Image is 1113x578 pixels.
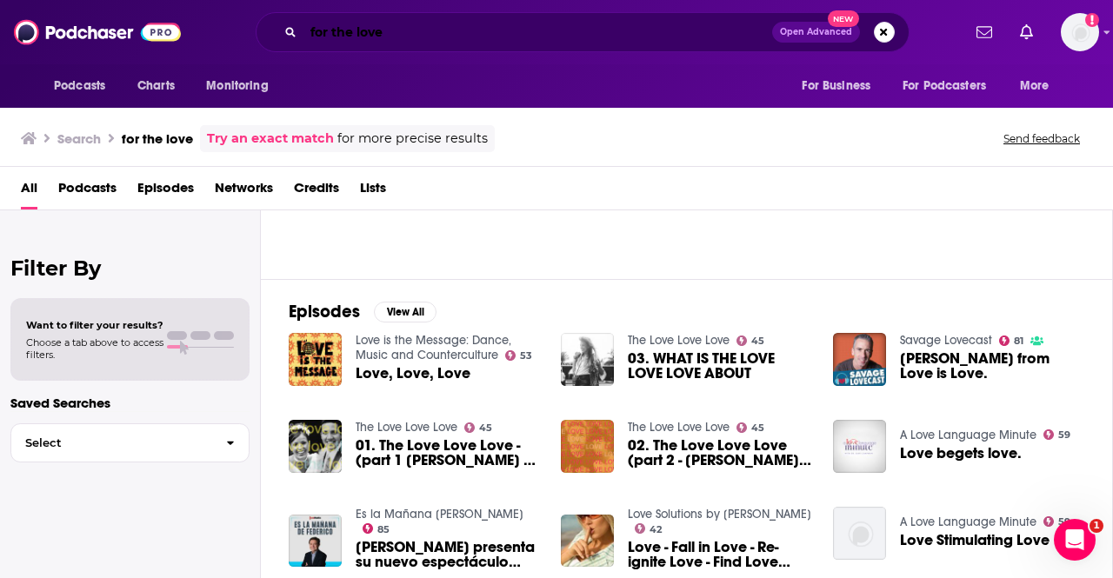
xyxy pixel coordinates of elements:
[802,74,870,98] span: For Business
[1061,13,1099,51] button: Show profile menu
[635,523,663,534] a: 42
[970,17,999,47] a: Show notifications dropdown
[10,256,250,281] h2: Filter By
[1085,13,1099,27] svg: Add a profile image
[337,129,488,149] span: for more precise results
[194,70,290,103] button: open menu
[256,12,910,52] div: Search podcasts, credits, & more...
[1061,13,1099,51] span: Logged in as gabrielle.gantz
[126,70,185,103] a: Charts
[751,424,764,432] span: 45
[1043,429,1071,440] a: 59
[900,333,992,348] a: Savage Lovecast
[356,420,457,435] a: The Love Love Love
[11,437,212,448] span: Select
[137,74,175,98] span: Charts
[1090,519,1103,533] span: 1
[289,333,342,386] img: Love, Love, Love
[1054,519,1096,561] iframe: Intercom live chat
[833,333,886,386] img: Marc Andreyko from Love is Love.
[561,333,614,386] img: 03. WHAT IS THE LOVE LOVE LOVE ABOUT
[736,422,765,433] a: 45
[628,333,730,348] a: The Love Love Love
[289,515,342,568] img: José Corbacho presenta su nuevo espectáculo "Love, love, love"
[736,336,765,346] a: 45
[58,174,117,209] a: Podcasts
[900,515,1036,529] a: A Love Language Minute
[206,74,268,98] span: Monitoring
[356,438,540,468] span: 01. The Love Love Love - (part 1 [PERSON_NAME] & [PERSON_NAME])
[900,351,1084,381] a: Marc Andreyko from Love is Love.
[628,438,812,468] a: 02. The Love Love Love (part 2 - Marty & Yan)
[360,174,386,209] a: Lists
[356,540,540,569] a: José Corbacho presenta su nuevo espectáculo "Love, love, love"
[356,507,523,522] a: Es la Mañana de Federico
[289,301,437,322] a: EpisodesView All
[1014,337,1023,345] span: 81
[828,10,859,27] span: New
[1061,13,1099,51] img: User Profile
[561,420,614,473] img: 02. The Love Love Love (part 2 - Marty & Yan)
[628,438,812,468] span: 02. The Love Love Love (part 2 - [PERSON_NAME] & [PERSON_NAME])
[1013,17,1040,47] a: Show notifications dropdown
[900,533,1050,548] a: Love Stimulating Love
[628,540,812,569] a: Love - Fall in Love - Re-ignite Love - Find Love Again!
[628,351,812,381] a: 03. WHAT IS THE LOVE LOVE LOVE ABOUT
[356,540,540,569] span: [PERSON_NAME] presenta su nuevo espectáculo "Love, love, love"
[356,366,470,381] a: Love, Love, Love
[377,526,390,534] span: 85
[207,129,334,149] a: Try an exact match
[650,526,662,534] span: 42
[520,352,532,360] span: 53
[26,336,163,361] span: Choose a tab above to access filters.
[772,22,860,43] button: Open AdvancedNew
[900,428,1036,442] a: A Love Language Minute
[1020,74,1050,98] span: More
[10,395,250,411] p: Saved Searches
[1058,431,1070,439] span: 59
[14,16,181,49] a: Podchaser - Follow, Share and Rate Podcasts
[998,131,1085,146] button: Send feedback
[21,174,37,209] span: All
[374,302,437,322] button: View All
[628,507,811,522] a: Love Solutions by Dee
[303,18,772,46] input: Search podcasts, credits, & more...
[363,523,390,534] a: 85
[137,174,194,209] a: Episodes
[10,423,250,462] button: Select
[833,420,886,473] a: Love begets love.
[833,507,886,560] img: Love Stimulating Love
[1043,516,1071,527] a: 59
[780,28,852,37] span: Open Advanced
[1008,70,1071,103] button: open menu
[464,422,493,433] a: 45
[999,336,1024,346] a: 81
[289,420,342,473] img: 01. The Love Love Love - (part 1 Marty & Yan)
[294,174,339,209] a: Credits
[628,420,730,435] a: The Love Love Love
[215,174,273,209] a: Networks
[122,130,193,147] h3: for the love
[891,70,1011,103] button: open menu
[289,301,360,322] h2: Episodes
[57,130,101,147] h3: Search
[505,350,533,361] a: 53
[903,74,986,98] span: For Podcasters
[561,515,614,568] img: Love - Fall in Love - Re-ignite Love - Find Love Again!
[900,446,1022,461] a: Love begets love.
